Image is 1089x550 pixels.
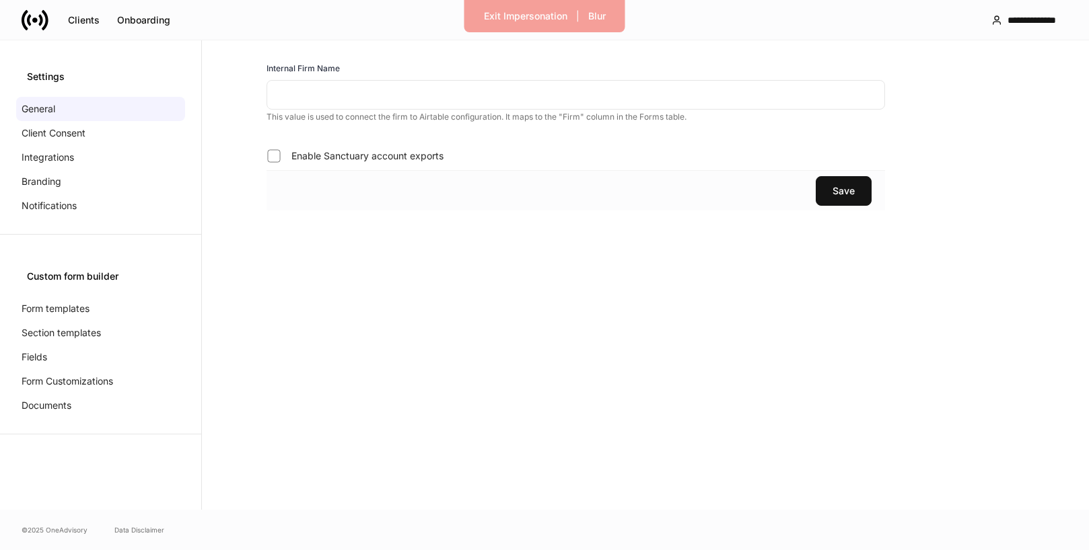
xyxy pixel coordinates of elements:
[16,345,185,369] a: Fields
[108,9,179,31] button: Onboarding
[16,369,185,393] a: Form Customizations
[22,350,47,364] p: Fields
[588,11,606,21] div: Blur
[475,5,576,27] button: Exit Impersonation
[22,375,113,388] p: Form Customizations
[22,326,101,340] p: Section templates
[267,62,340,75] h6: Internal Firm Name
[291,149,444,163] span: Enable Sanctuary account exports
[16,169,185,194] a: Branding
[16,297,185,321] a: Form templates
[59,9,108,31] button: Clients
[16,194,185,218] a: Notifications
[27,70,174,83] div: Settings
[484,11,567,21] div: Exit Impersonation
[114,524,164,535] a: Data Disclaimer
[16,97,185,121] a: General
[22,302,90,315] p: Form templates
[22,126,85,140] p: Client Consent
[16,321,185,345] a: Section templates
[22,399,71,412] p: Documents
[22,102,55,116] p: General
[22,524,87,535] span: © 2025 OneAdvisory
[16,393,185,418] a: Documents
[27,270,174,283] div: Custom form builder
[16,145,185,169] a: Integrations
[117,15,170,25] div: Onboarding
[816,176,872,206] button: Save
[579,5,614,27] button: Blur
[16,121,185,145] a: Client Consent
[267,112,885,122] p: This value is used to connect the firm to Airtable configuration. It maps to the "Firm" column in...
[68,15,100,25] div: Clients
[22,175,61,188] p: Branding
[22,151,74,164] p: Integrations
[22,199,77,212] p: Notifications
[833,186,855,196] div: Save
